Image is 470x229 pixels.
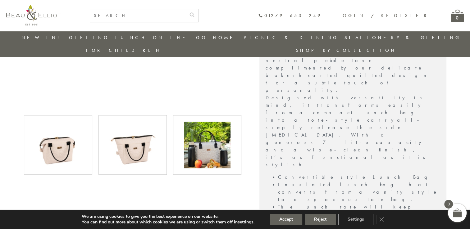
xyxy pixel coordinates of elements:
a: Lunch On The Go [115,34,207,41]
img: logo [6,5,61,25]
a: For Children [86,47,162,53]
a: Picnic & Dining [244,34,339,41]
a: Gifting [69,34,109,41]
a: 01279 653 249 [258,13,322,18]
button: Close GDPR Cookie Banner [376,215,387,224]
button: Settings [338,214,373,225]
li: Insulated lunch bag that converts from a vanity style to a spacious tote bag. [278,181,440,203]
a: Login / Register [337,12,429,19]
span: 0 [444,200,453,209]
button: Accept [270,214,302,225]
button: Reject [305,214,336,225]
p: We are using cookies to give you the best experience on our website. [82,214,254,219]
a: New in! [21,34,63,41]
a: Shop by collection [296,47,396,53]
button: settings [238,219,253,225]
a: Stationery & Gifting [345,34,461,41]
input: SEARCH [90,9,186,22]
p: Elegance meets everyday practicality with our Oxford Quilted Convertible Lunch Bag Pebble . Craft... [266,12,440,168]
a: 0 [451,10,464,22]
p: You can find out more about which cookies we are using or switch them off in . [82,219,254,225]
li: Convertible style Lunch Bag. [278,173,440,181]
a: Home [213,34,238,41]
li: The lunch tote will keep all your tasty treats fresh for you. [278,203,440,226]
